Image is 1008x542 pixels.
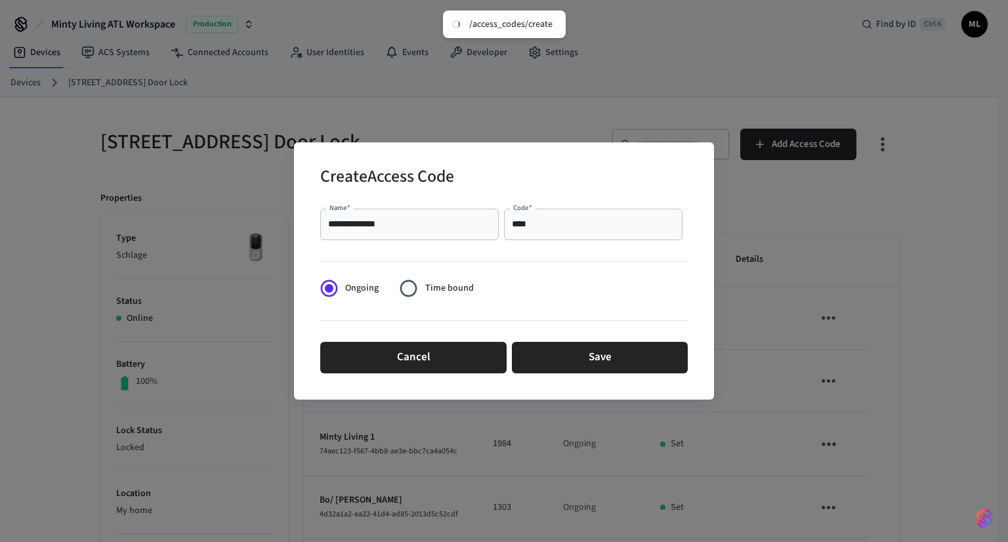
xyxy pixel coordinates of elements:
span: Ongoing [345,281,379,295]
label: Name [329,203,350,213]
button: Save [512,342,688,373]
div: /access_codes/create [469,18,553,30]
img: SeamLogoGradient.69752ec5.svg [976,508,992,529]
span: Time bound [425,281,474,295]
h2: Create Access Code [320,158,454,198]
button: Cancel [320,342,507,373]
label: Code [513,203,532,213]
